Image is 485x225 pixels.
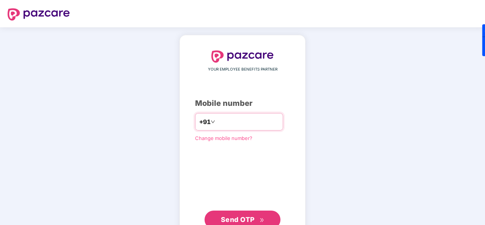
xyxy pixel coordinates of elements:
[8,8,70,20] img: logo
[208,66,277,72] span: YOUR EMPLOYEE BENEFITS PARTNER
[211,50,274,63] img: logo
[199,117,211,127] span: +91
[260,218,265,223] span: double-right
[211,120,215,124] span: down
[195,135,252,141] a: Change mobile number?
[221,216,255,223] span: Send OTP
[195,98,290,109] div: Mobile number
